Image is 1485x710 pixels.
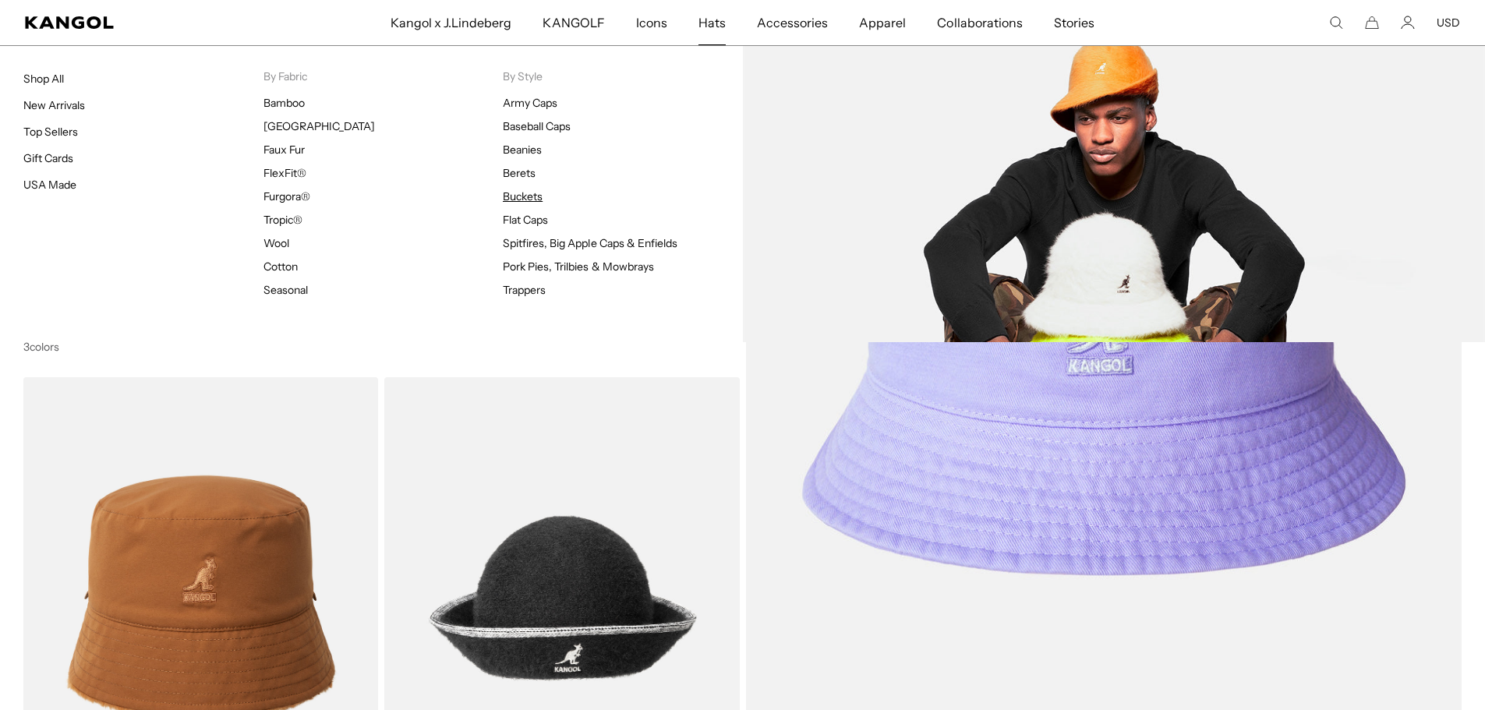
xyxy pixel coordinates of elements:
a: Kangol [25,16,258,29]
a: Cotton [263,260,298,274]
a: Spitfires, Big Apple Caps & Enfields [503,236,677,250]
p: By Fabric [263,69,504,83]
a: FlexFit® [263,166,306,180]
a: Flat Caps [503,213,548,227]
summary: Search here [1329,16,1343,30]
a: Buckets [503,189,543,203]
div: 3 colors [23,340,378,354]
a: Beanies [503,143,542,157]
a: Shop All [23,72,64,86]
a: Trappers [503,283,546,297]
a: [GEOGRAPHIC_DATA] [263,119,375,133]
a: Top Sellers [23,125,78,139]
a: Account [1401,16,1415,30]
a: Wool [263,236,289,250]
a: Baseball Caps [503,119,571,133]
p: By Style [503,69,743,83]
button: USD [1437,16,1460,30]
a: Bamboo [263,96,305,110]
a: Army Caps [503,96,557,110]
a: Tropic® [263,213,302,227]
a: Berets [503,166,536,180]
a: Seasonal [263,283,308,297]
a: Furgora® [263,189,310,203]
button: Cart [1365,16,1379,30]
a: USA Made [23,178,76,192]
a: New Arrivals [23,98,85,112]
a: Gift Cards [23,151,73,165]
a: Pork Pies, Trilbies & Mowbrays [503,260,654,274]
a: Faux Fur [263,143,305,157]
